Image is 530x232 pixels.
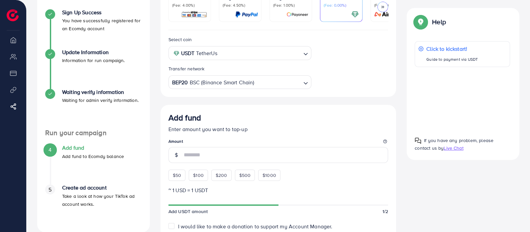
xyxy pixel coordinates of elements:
[62,17,142,33] p: You have successfully registered for an Ecomdy account
[190,78,255,87] span: BSC (Binance Smart Chain)
[172,78,188,87] strong: BEP20
[219,48,301,58] input: Search for option
[62,185,142,191] h4: Create ad account
[415,16,427,28] img: Popup guide
[62,49,125,55] h4: Update Information
[216,172,227,179] span: $200
[502,202,525,227] iframe: Chat
[168,113,201,122] h3: Add fund
[372,11,409,18] img: card
[37,185,150,224] li: Create ad account
[168,46,311,60] div: Search for option
[62,152,124,160] p: Add fund to Ecomdy balance
[351,11,359,18] img: card
[62,192,142,208] p: Take a look at how your TikTok ad account works.
[7,9,19,21] img: logo
[49,186,52,193] span: 5
[223,3,258,8] p: (Fee: 4.50%)
[426,55,478,63] p: Guide to payment via USDT
[168,36,192,43] label: Select coin
[263,172,276,179] span: $1000
[62,9,142,16] h4: Sign Up Success
[37,145,150,185] li: Add fund
[168,65,205,72] label: Transfer network
[239,172,251,179] span: $500
[62,96,139,104] p: Waiting for admin verify information.
[168,208,208,215] span: Add USDT amount
[193,172,204,179] span: $100
[374,3,409,8] p: (Fee: 0.00%)
[62,145,124,151] h4: Add fund
[235,11,258,18] img: card
[178,223,333,230] span: I would like to make a donation to support my Account Manager.
[181,48,195,58] strong: USDT
[168,186,388,194] p: ~ 1 USD = 1 USDT
[37,129,150,137] h4: Run your campaign
[168,125,388,133] p: Enter amount you want to top-up
[286,11,308,18] img: card
[196,48,217,58] span: TetherUs
[62,56,125,64] p: Information for run campaign.
[432,18,446,26] p: Help
[382,208,388,215] span: 1/2
[37,9,150,49] li: Sign Up Success
[173,50,179,56] img: coin
[62,89,139,95] h4: Waiting verify information
[181,11,207,18] img: card
[172,3,207,8] p: (Fee: 4.00%)
[273,3,308,8] p: (Fee: 1.00%)
[37,49,150,89] li: Update Information
[415,137,493,151] span: If you have any problem, please contact us by
[426,45,478,53] p: Click to kickstart!
[168,138,388,147] legend: Amount
[415,137,421,144] img: Popup guide
[324,3,359,8] p: (Fee: 0.00%)
[444,145,463,151] span: Live Chat
[173,172,181,179] span: $50
[37,89,150,129] li: Waiting verify information
[168,75,311,89] div: Search for option
[49,146,52,154] span: 4
[255,77,301,88] input: Search for option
